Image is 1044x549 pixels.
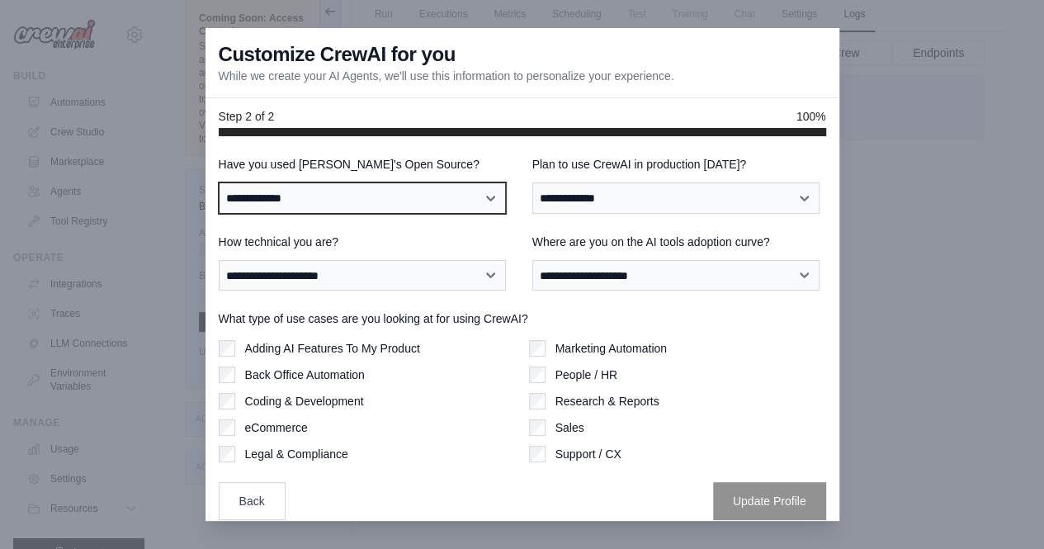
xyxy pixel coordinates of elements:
label: eCommerce [245,419,308,436]
label: Sales [555,419,584,436]
label: Coding & Development [245,393,364,409]
label: Back Office Automation [245,367,365,383]
p: While we create your AI Agents, we'll use this information to personalize your experience. [219,68,674,84]
h3: Customize CrewAI for you [219,41,456,68]
label: Adding AI Features To My Product [245,340,420,357]
label: Support / CX [555,446,621,462]
label: Have you used [PERSON_NAME]'s Open Source? [219,156,513,173]
label: People / HR [555,367,617,383]
span: 100% [796,108,826,125]
iframe: Chat Widget [961,470,1044,549]
span: Step 2 of 2 [219,108,275,125]
label: How technical you are? [219,234,513,250]
label: Where are you on the AI tools adoption curve? [532,234,826,250]
button: Update Profile [713,482,826,520]
label: Research & Reports [555,393,659,409]
label: What type of use cases are you looking at for using CrewAI? [219,310,826,327]
label: Plan to use CrewAI in production [DATE]? [532,156,826,173]
label: Legal & Compliance [245,446,348,462]
label: Marketing Automation [555,340,667,357]
button: Back [219,482,286,520]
